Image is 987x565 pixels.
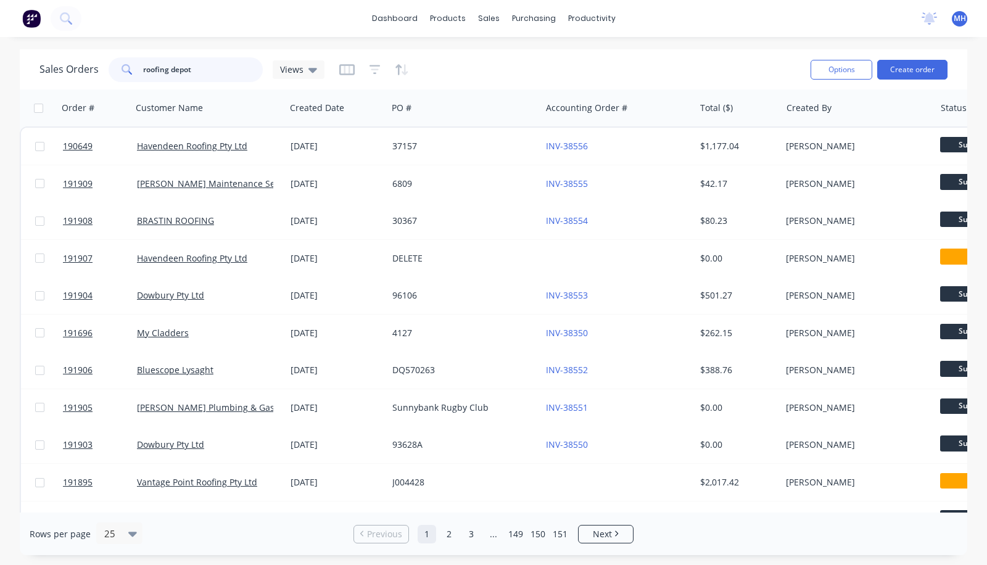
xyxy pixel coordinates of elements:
[354,528,408,540] a: Previous page
[62,102,94,114] div: Order #
[392,402,529,414] div: Sunnybank Rugby Club
[546,140,588,152] a: INV-38556
[63,252,93,265] span: 191907
[700,327,772,339] div: $262.15
[349,525,638,543] ul: Pagination
[63,165,137,202] a: 191909
[63,402,93,414] span: 191905
[63,476,93,489] span: 191895
[392,102,411,114] div: PO #
[700,289,772,302] div: $501.27
[30,528,91,540] span: Rows per page
[137,439,204,450] a: Dowbury Pty Ltd
[63,389,137,426] a: 191905
[700,364,772,376] div: $388.76
[440,525,458,543] a: Page 2
[700,140,772,152] div: $1,177.04
[392,327,529,339] div: 4127
[529,525,547,543] a: Page 150
[786,439,923,451] div: [PERSON_NAME]
[137,364,213,376] a: Bluescope Lysaght
[137,252,247,264] a: Havendeen Roofing Pty Ltd
[700,102,733,114] div: Total ($)
[786,178,923,190] div: [PERSON_NAME]
[63,352,137,389] a: 191906
[546,364,588,376] a: INV-38552
[280,63,304,76] span: Views
[786,476,923,489] div: [PERSON_NAME]
[63,215,93,227] span: 191908
[877,60,948,80] button: Create order
[424,9,472,28] div: products
[137,327,189,339] a: My Cladders
[546,327,588,339] a: INV-38350
[506,525,525,543] a: Page 149
[291,140,382,152] div: [DATE]
[366,9,424,28] a: dashboard
[392,252,529,265] div: DELETE
[39,64,99,75] h1: Sales Orders
[137,215,214,226] a: BRASTIN ROOFING
[291,178,382,190] div: [DATE]
[484,525,503,543] a: Jump forward
[137,289,204,301] a: Dowbury Pty Ltd
[63,240,137,277] a: 191907
[392,439,529,451] div: 93628A
[63,501,137,538] a: 191902
[392,364,529,376] div: DQ570263
[546,439,588,450] a: INV-38550
[291,252,382,265] div: [DATE]
[367,528,402,540] span: Previous
[290,102,344,114] div: Created Date
[137,178,329,189] a: [PERSON_NAME] Maintenance Services Pty Ltd
[941,102,967,114] div: Status
[786,364,923,376] div: [PERSON_NAME]
[462,525,481,543] a: Page 3
[63,315,137,352] a: 191696
[291,364,382,376] div: [DATE]
[291,327,382,339] div: [DATE]
[63,464,137,501] a: 191895
[787,102,832,114] div: Created By
[137,140,247,152] a: Havendeen Roofing Pty Ltd
[137,402,305,413] a: [PERSON_NAME] Plumbing & Gas Pty Ltd
[22,9,41,28] img: Factory
[63,140,93,152] span: 190649
[472,9,506,28] div: sales
[546,102,627,114] div: Accounting Order #
[63,327,93,339] span: 191696
[392,289,529,302] div: 96106
[579,528,633,540] a: Next page
[136,102,203,114] div: Customer Name
[551,525,569,543] a: Page 151
[700,402,772,414] div: $0.00
[63,277,137,314] a: 191904
[786,289,923,302] div: [PERSON_NAME]
[786,215,923,227] div: [PERSON_NAME]
[700,439,772,451] div: $0.00
[392,476,529,489] div: J004428
[811,60,872,80] button: Options
[562,9,622,28] div: productivity
[418,525,436,543] a: Page 1 is your current page
[392,215,529,227] div: 30367
[291,289,382,302] div: [DATE]
[546,289,588,301] a: INV-38553
[786,402,923,414] div: [PERSON_NAME]
[63,439,93,451] span: 191903
[291,439,382,451] div: [DATE]
[546,402,588,413] a: INV-38551
[700,178,772,190] div: $42.17
[143,57,263,82] input: Search...
[700,476,772,489] div: $2,017.42
[291,476,382,489] div: [DATE]
[954,13,966,24] span: MH
[506,9,562,28] div: purchasing
[700,215,772,227] div: $80.23
[137,476,257,488] a: Vantage Point Roofing Pty Ltd
[593,528,612,540] span: Next
[546,215,588,226] a: INV-38554
[786,252,923,265] div: [PERSON_NAME]
[786,327,923,339] div: [PERSON_NAME]
[291,402,382,414] div: [DATE]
